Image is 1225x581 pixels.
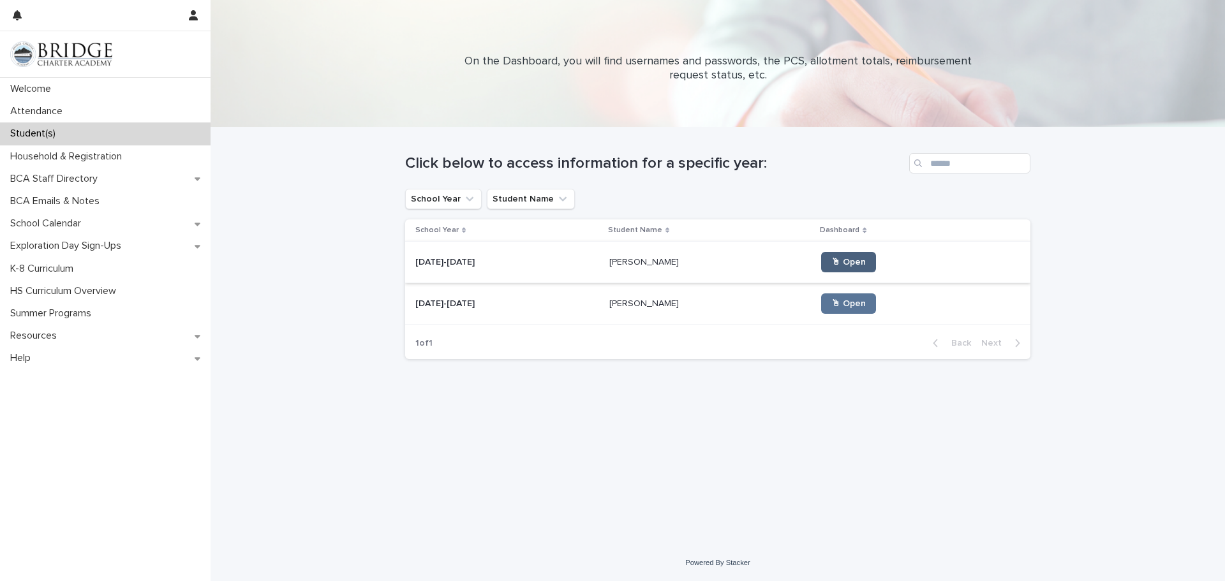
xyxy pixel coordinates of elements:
[405,154,904,173] h1: Click below to access information for a specific year:
[5,151,132,163] p: Household & Registration
[5,240,131,252] p: Exploration Day Sign-Ups
[487,189,575,209] button: Student Name
[609,254,681,268] p: [PERSON_NAME]
[5,128,66,140] p: Student(s)
[609,296,681,309] p: [PERSON_NAME]
[944,339,971,348] span: Back
[5,105,73,117] p: Attendance
[821,252,876,272] a: 🖱 Open
[415,223,459,237] p: School Year
[820,223,859,237] p: Dashboard
[981,339,1009,348] span: Next
[923,337,976,349] button: Back
[405,189,482,209] button: School Year
[5,263,84,275] p: K-8 Curriculum
[5,195,110,207] p: BCA Emails & Notes
[831,299,866,308] span: 🖱 Open
[5,352,41,364] p: Help
[405,283,1030,325] tr: [DATE]-[DATE][DATE]-[DATE] [PERSON_NAME][PERSON_NAME] 🖱 Open
[415,254,477,268] p: [DATE]-[DATE]
[685,559,750,566] a: Powered By Stacker
[5,307,101,320] p: Summer Programs
[10,41,112,67] img: V1C1m3IdTEidaUdm9Hs0
[405,242,1030,283] tr: [DATE]-[DATE][DATE]-[DATE] [PERSON_NAME][PERSON_NAME] 🖱 Open
[5,285,126,297] p: HS Curriculum Overview
[5,173,108,185] p: BCA Staff Directory
[821,293,876,314] a: 🖱 Open
[463,55,973,82] p: On the Dashboard, you will find usernames and passwords, the PCS, allotment totals, reimbursement...
[831,258,866,267] span: 🖱 Open
[5,330,67,342] p: Resources
[909,153,1030,173] input: Search
[5,217,91,230] p: School Calendar
[405,328,443,359] p: 1 of 1
[415,296,477,309] p: [DATE]-[DATE]
[976,337,1030,349] button: Next
[608,223,662,237] p: Student Name
[5,83,61,95] p: Welcome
